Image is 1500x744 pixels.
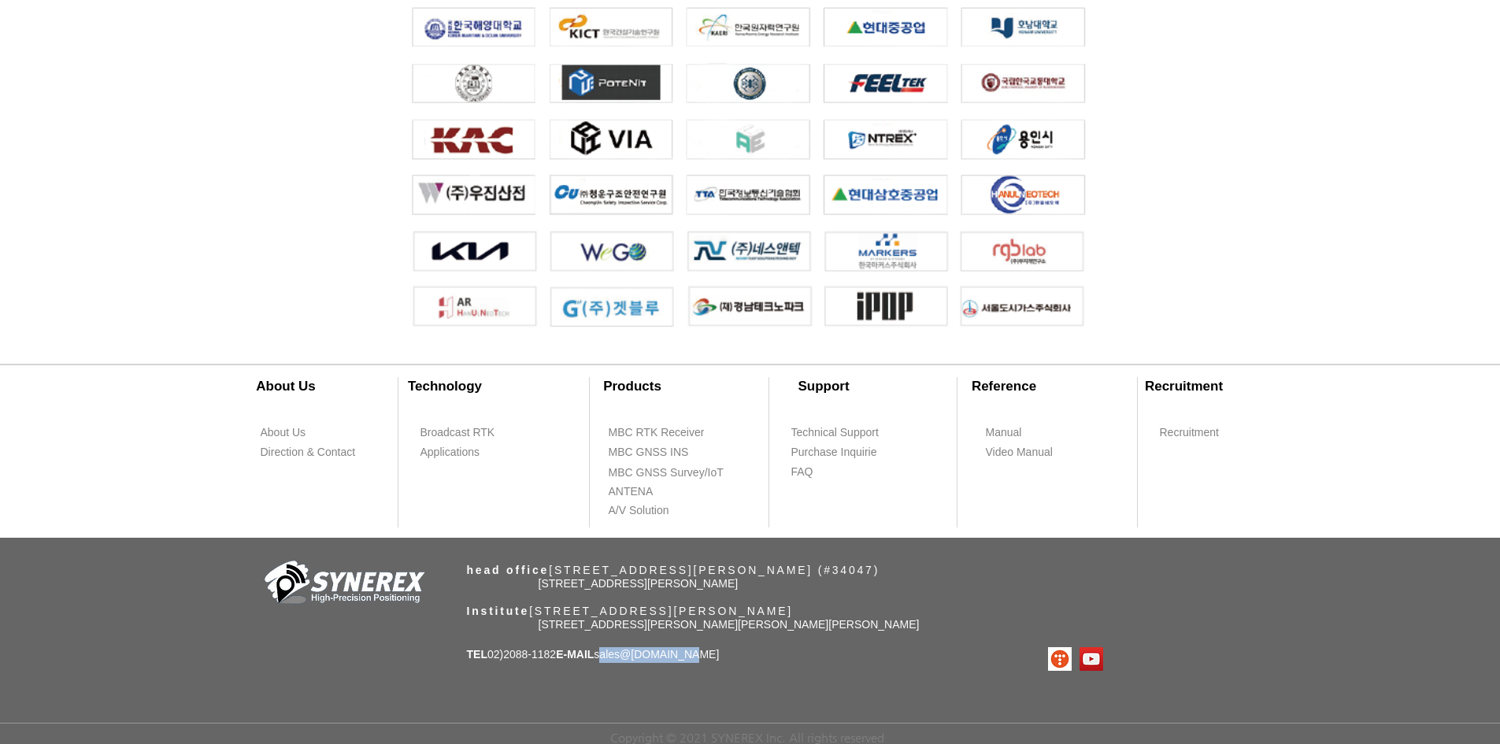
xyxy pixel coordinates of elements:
[467,605,530,617] span: Institute
[610,731,884,744] span: Copyright © 2021 SYNEREX Inc. All rights reserved
[791,465,813,480] span: FAQ
[467,564,550,576] span: head office
[467,605,793,617] span: ​ [STREET_ADDRESS][PERSON_NAME]
[972,379,1036,394] span: ​Reference
[467,648,487,661] span: TEL
[609,465,724,481] span: MBC GNSS Survey/IoT
[1319,676,1500,744] iframe: Wix Chat
[609,503,669,519] span: A/V Solution
[467,564,880,576] span: ​[STREET_ADDRESS][PERSON_NAME] (#34047)
[609,425,705,441] span: MBC RTK Receiver
[985,423,1076,442] a: Manual
[620,648,719,661] a: @[DOMAIN_NAME]
[1080,647,1103,671] img: 유튜브 사회 아이콘
[791,423,909,442] a: Technical Support
[1048,647,1072,671] img: 티스토리로고
[256,559,429,610] img: company_logo-removebg-preview.png
[798,379,849,394] span: Support
[256,379,316,394] span: ​About Us
[603,379,661,394] span: Products​
[539,618,920,631] span: [STREET_ADDRESS][PERSON_NAME][PERSON_NAME][PERSON_NAME]
[1048,647,1103,671] ul: Social Bar
[260,423,350,442] a: About Us
[420,442,510,462] a: Applications
[608,442,706,462] a: MBC GNSS INS
[609,484,654,500] span: ANTENA
[420,445,480,461] span: Applications
[261,425,306,441] span: About Us
[791,425,879,441] span: Technical Support
[608,423,726,442] a: MBC RTK Receiver
[556,648,594,661] span: E-MAIL
[1145,379,1223,394] span: Recruitment
[420,425,495,441] span: Broadcast RTK
[985,442,1076,462] a: Video Manual
[420,423,510,442] a: Broadcast RTK
[261,445,356,461] span: Direction & Contact
[467,648,720,661] span: 02)2088-1182 sales
[986,445,1053,461] span: Video Manual
[608,482,698,502] a: ANTENA
[986,425,1022,441] span: Manual
[1159,423,1234,442] a: Recruitment
[408,379,482,394] span: ​Technology
[608,463,746,483] a: MBC GNSS Survey/IoT
[791,442,881,462] a: Purchase Inquirie
[539,577,739,590] span: [STREET_ADDRESS][PERSON_NAME]
[791,445,877,461] span: Purchase Inquirie
[1160,425,1219,441] span: Recruitment
[609,445,689,461] span: MBC GNSS INS
[608,501,698,520] a: A/V Solution
[260,442,366,462] a: Direction & Contact
[791,462,881,482] a: FAQ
